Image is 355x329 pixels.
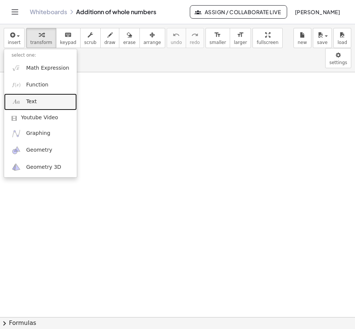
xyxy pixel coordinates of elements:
span: Math Expression [26,64,69,72]
button: fullscreen [252,28,282,48]
span: [PERSON_NAME] [295,9,340,15]
a: Geometry [4,142,77,159]
button: keyboardkeypad [56,28,81,48]
span: erase [123,40,135,45]
i: keyboard [65,31,72,39]
span: scrub [84,40,97,45]
button: arrange [139,28,165,48]
span: insert [8,40,21,45]
button: insert [4,28,25,48]
img: ggb-graphing.svg [12,129,21,138]
button: draw [100,28,120,48]
span: larger [234,40,247,45]
button: format_sizelarger [230,28,251,48]
img: sqrt_x.png [12,63,21,73]
span: save [317,40,327,45]
a: Geometry 3D [4,159,77,175]
button: Toggle navigation [9,6,21,18]
img: f_x.png [12,80,21,89]
button: format_sizesmaller [205,28,230,48]
span: smaller [210,40,226,45]
li: select one: [4,51,77,60]
a: Text [4,94,77,110]
i: format_size [237,31,244,39]
button: new [293,28,311,48]
img: ggb-geometry.svg [12,146,21,155]
span: redo [190,40,200,45]
button: load [333,28,351,48]
span: arrange [144,40,161,45]
span: Geometry [26,146,52,154]
a: Youtube Video [4,110,77,125]
span: load [337,40,347,45]
span: Geometry 3D [26,164,61,171]
span: transform [30,40,52,45]
span: Assign / Collaborate Live [196,9,281,15]
button: [PERSON_NAME] [289,5,346,19]
i: undo [173,31,180,39]
a: Function [4,76,77,93]
img: Aa.png [12,97,21,107]
button: Assign / Collaborate Live [190,5,287,19]
span: Function [26,81,48,89]
a: Graphing [4,125,77,142]
span: fullscreen [257,40,278,45]
button: erase [119,28,139,48]
span: Graphing [26,130,50,137]
button: save [313,28,332,48]
span: new [298,40,307,45]
span: Youtube Video [21,114,58,121]
a: Whiteboards [30,8,67,16]
button: scrub [80,28,101,48]
span: Text [26,98,37,105]
a: Math Expression [4,60,77,76]
i: format_size [214,31,221,39]
span: undo [171,40,182,45]
span: draw [104,40,116,45]
span: keypad [60,40,76,45]
button: redoredo [186,28,204,48]
button: transform [26,28,56,48]
button: settings [325,48,351,68]
i: redo [191,31,198,39]
button: undoundo [167,28,186,48]
span: settings [329,60,347,65]
img: ggb-3d.svg [12,162,21,172]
